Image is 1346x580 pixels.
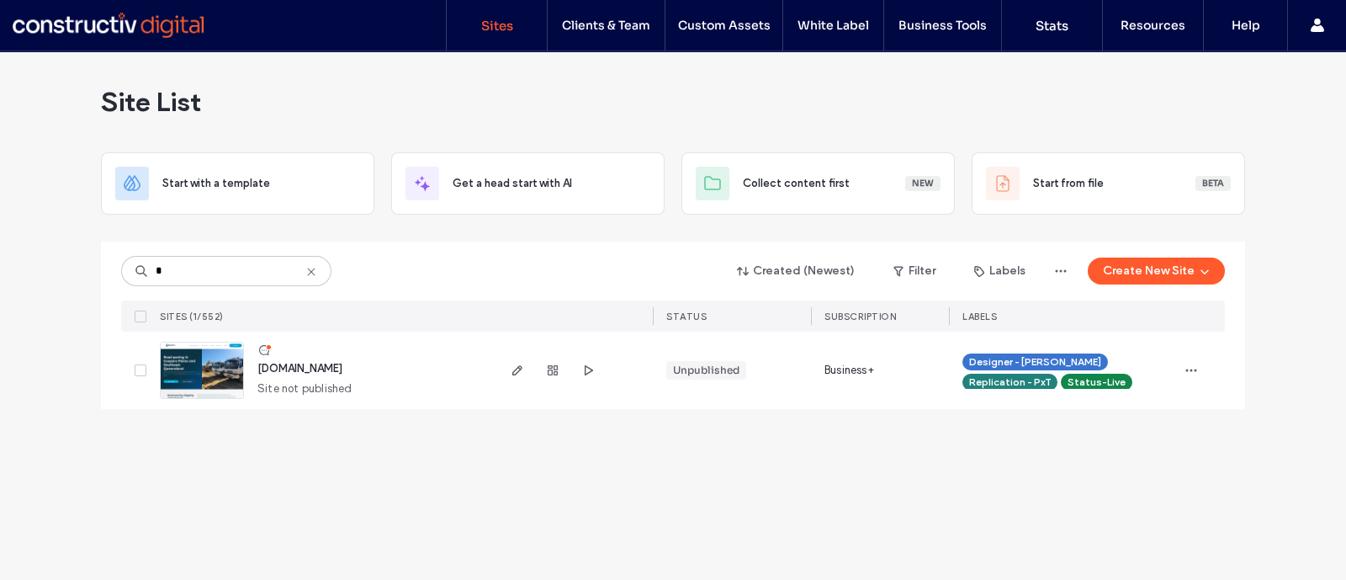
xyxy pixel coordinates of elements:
[257,362,342,375] span: [DOMAIN_NAME]
[162,175,270,192] span: Start with a template
[391,152,665,215] div: Get a head start with AI
[972,152,1245,215] div: Start from fileBeta
[1036,18,1068,34] label: Stats
[453,175,572,192] span: Get a head start with AI
[969,375,1051,390] span: Replication - PxT
[257,380,352,397] span: Site not published
[38,12,72,27] span: Help
[562,18,650,33] label: Clients & Team
[1232,18,1260,33] label: Help
[723,258,870,285] button: Created (Newest)
[743,175,850,192] span: Collect content first
[798,18,869,33] label: White Label
[101,85,201,119] span: Site List
[681,152,955,215] div: Collect content firstNew
[101,152,374,215] div: Start with a template
[959,258,1041,285] button: Labels
[1195,176,1231,191] div: Beta
[905,176,941,191] div: New
[1033,175,1104,192] span: Start from file
[898,18,987,33] label: Business Tools
[257,361,342,375] a: [DOMAIN_NAME]
[1121,18,1185,33] label: Resources
[666,311,707,322] span: STATUS
[824,362,874,379] span: Business+
[824,311,896,322] span: SUBSCRIPTION
[673,363,739,378] div: Unpublished
[678,18,771,33] label: Custom Assets
[877,258,952,285] button: Filter
[1068,375,1126,390] span: Status-Live
[160,311,224,322] span: SITES (1/552)
[969,354,1101,370] span: Designer - [PERSON_NAME]
[481,18,513,34] label: Sites
[962,311,997,322] span: LABELS
[1088,258,1225,285] button: Create New Site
